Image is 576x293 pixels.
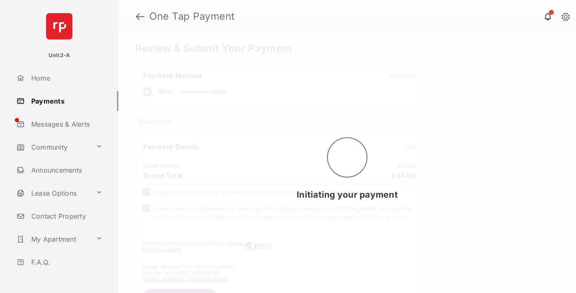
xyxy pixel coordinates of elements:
[13,91,118,111] a: Payments
[13,183,93,203] a: Lease Options
[297,189,398,200] span: Initiating your payment
[13,160,118,180] a: Announcements
[13,229,93,249] a: My Apartment
[13,137,93,157] a: Community
[46,13,72,39] img: svg+xml;base64,PHN2ZyB4bWxucz0iaHR0cDovL3d3dy53My5vcmcvMjAwMC9zdmciIHdpZHRoPSI2NCIgaGVpZ2h0PSI2NC...
[49,51,70,60] p: Unit2-A
[13,68,118,88] a: Home
[13,206,118,226] a: Contact Property
[13,114,118,134] a: Messages & Alerts
[149,12,235,21] strong: One Tap Payment
[13,252,118,272] a: F.A.Q.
